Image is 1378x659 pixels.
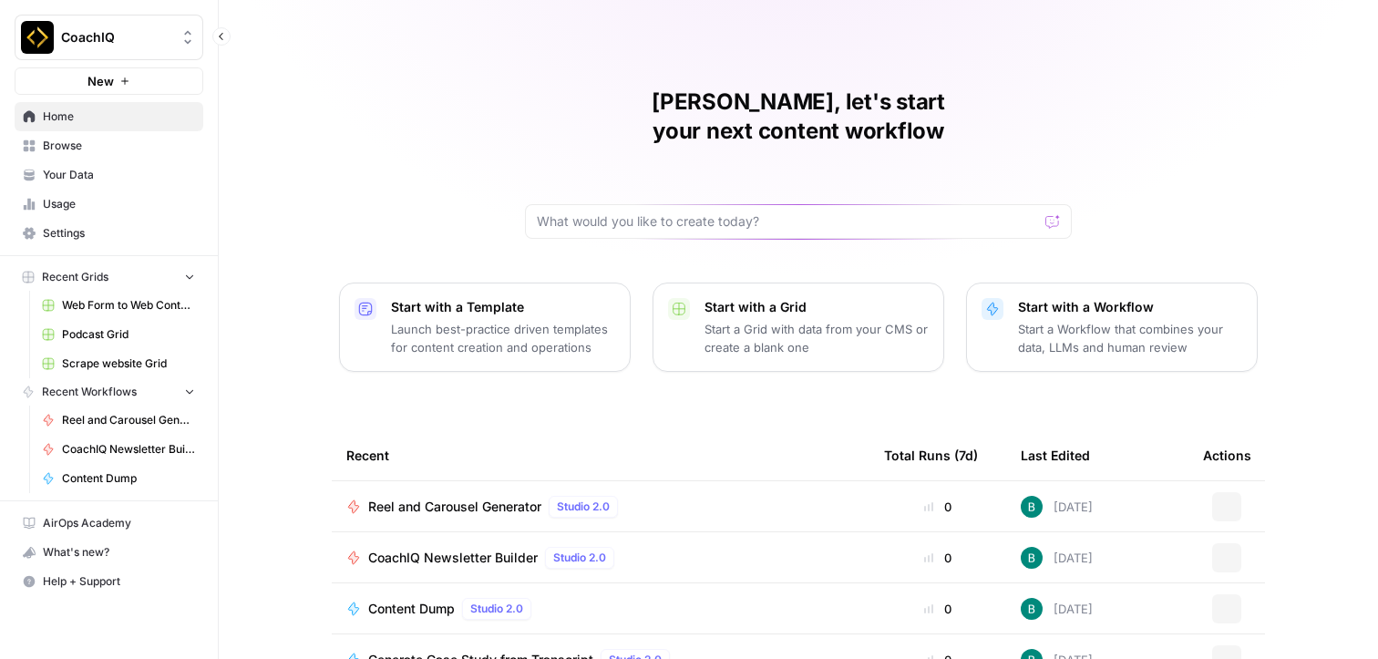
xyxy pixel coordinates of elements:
[15,567,203,596] button: Help + Support
[34,349,203,378] a: Scrape website Grid
[1021,598,1093,620] div: [DATE]
[15,378,203,406] button: Recent Workflows
[34,406,203,435] a: Reel and Carousel Generator
[43,515,195,531] span: AirOps Academy
[368,498,541,516] span: Reel and Carousel Generator
[1021,496,1043,518] img: 831h7p35mpg5cx3oncmsgr7agk9r
[42,384,137,400] span: Recent Workflows
[1021,496,1093,518] div: [DATE]
[62,326,195,343] span: Podcast Grid
[704,320,929,356] p: Start a Grid with data from your CMS or create a blank one
[15,102,203,131] a: Home
[368,600,455,618] span: Content Dump
[15,190,203,219] a: Usage
[15,509,203,538] a: AirOps Academy
[43,573,195,590] span: Help + Support
[884,498,992,516] div: 0
[15,538,203,567] button: What's new?
[346,547,855,569] a: CoachIQ Newsletter BuilderStudio 2.0
[339,283,631,372] button: Start with a TemplateLaunch best-practice driven templates for content creation and operations
[537,212,1038,231] input: What would you like to create today?
[21,21,54,54] img: CoachIQ Logo
[884,549,992,567] div: 0
[470,601,523,617] span: Studio 2.0
[34,435,203,464] a: CoachIQ Newsletter Builder
[34,291,203,320] a: Web Form to Web Content Grid
[43,108,195,125] span: Home
[704,298,929,316] p: Start with a Grid
[62,412,195,428] span: Reel and Carousel Generator
[1018,298,1242,316] p: Start with a Workflow
[87,72,114,90] span: New
[15,67,203,95] button: New
[1021,430,1090,480] div: Last Edited
[1021,547,1093,569] div: [DATE]
[43,167,195,183] span: Your Data
[15,539,202,566] div: What's new?
[884,600,992,618] div: 0
[525,88,1072,146] h1: [PERSON_NAME], let's start your next content workflow
[1021,547,1043,569] img: 831h7p35mpg5cx3oncmsgr7agk9r
[15,219,203,248] a: Settings
[62,297,195,314] span: Web Form to Web Content Grid
[557,499,610,515] span: Studio 2.0
[346,430,855,480] div: Recent
[1203,430,1251,480] div: Actions
[884,430,978,480] div: Total Runs (7d)
[391,320,615,356] p: Launch best-practice driven templates for content creation and operations
[15,263,203,291] button: Recent Grids
[653,283,944,372] button: Start with a GridStart a Grid with data from your CMS or create a blank one
[43,196,195,212] span: Usage
[966,283,1258,372] button: Start with a WorkflowStart a Workflow that combines your data, LLMs and human review
[15,15,203,60] button: Workspace: CoachIQ
[43,138,195,154] span: Browse
[346,598,855,620] a: Content DumpStudio 2.0
[61,28,171,46] span: CoachIQ
[368,549,538,567] span: CoachIQ Newsletter Builder
[1018,320,1242,356] p: Start a Workflow that combines your data, LLMs and human review
[34,320,203,349] a: Podcast Grid
[62,470,195,487] span: Content Dump
[42,269,108,285] span: Recent Grids
[34,464,203,493] a: Content Dump
[391,298,615,316] p: Start with a Template
[346,496,855,518] a: Reel and Carousel GeneratorStudio 2.0
[62,441,195,458] span: CoachIQ Newsletter Builder
[62,355,195,372] span: Scrape website Grid
[553,550,606,566] span: Studio 2.0
[1021,598,1043,620] img: 831h7p35mpg5cx3oncmsgr7agk9r
[43,225,195,242] span: Settings
[15,131,203,160] a: Browse
[15,160,203,190] a: Your Data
